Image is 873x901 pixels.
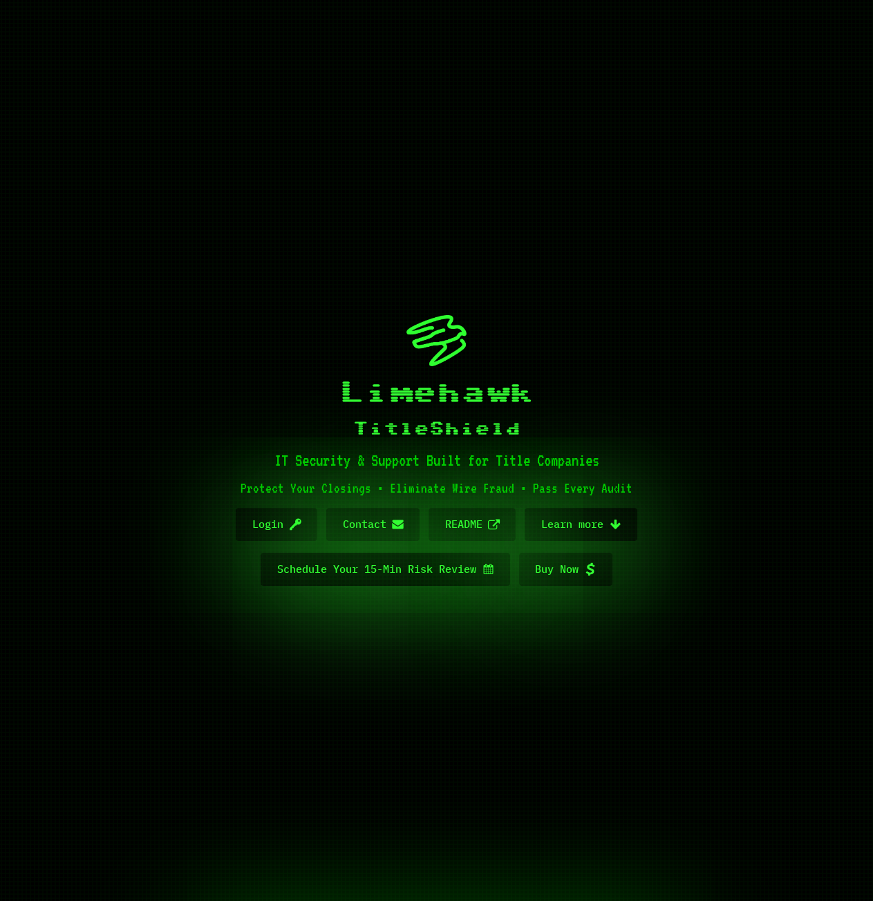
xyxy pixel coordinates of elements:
[277,553,476,586] span: Schedule Your 15-Min Risk Review
[519,553,612,586] a: Buy Now
[236,508,317,541] a: Login
[525,508,637,541] a: Learn more
[541,508,603,541] span: Learn more
[445,508,482,541] span: README
[535,553,579,586] span: Buy Now
[191,451,682,469] h1: IT Security & Support Built for Title Companies
[191,420,682,439] p: TitleShield
[326,508,420,541] a: Contact
[261,553,509,586] a: Schedule Your 15-Min Risk Review
[429,508,516,541] a: README
[343,508,386,541] span: Contact
[191,379,682,408] h1: Limehawk
[406,315,467,366] img: limehawk-logo
[252,508,283,541] span: Login
[191,481,682,496] h1: Protect Your Closings • Eliminate Wire Fraud • Pass Every Audit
